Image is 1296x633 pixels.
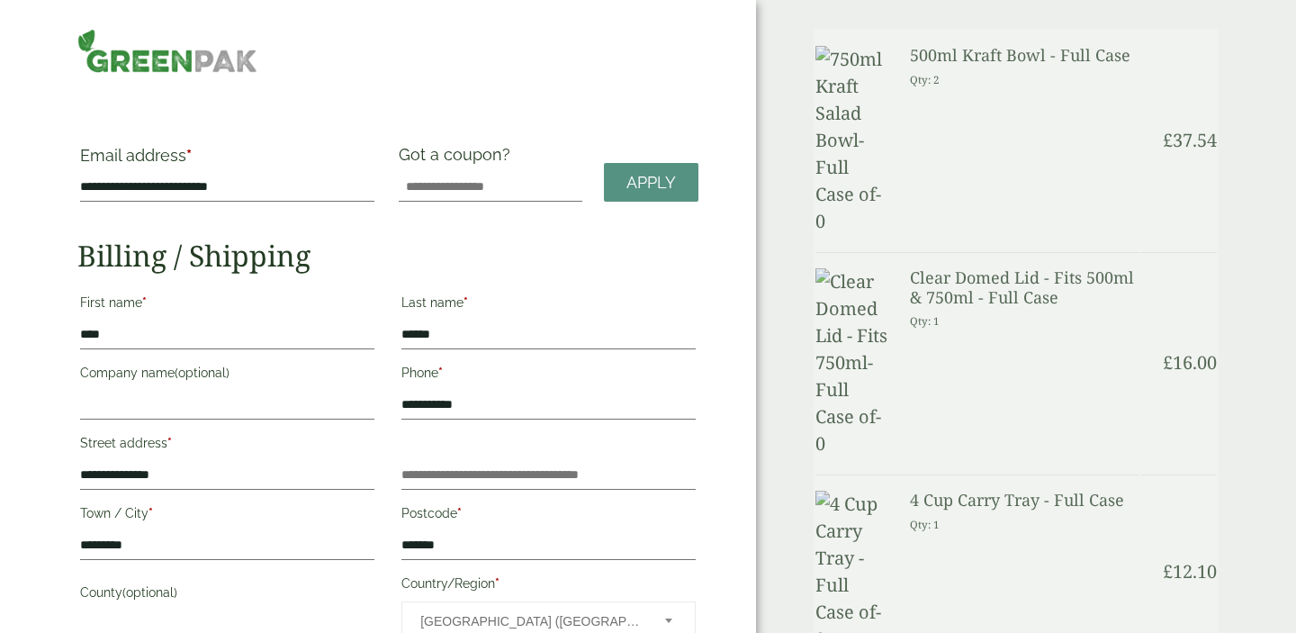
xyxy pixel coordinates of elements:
span: (optional) [175,366,229,380]
label: First name [80,290,374,321]
label: Got a coupon? [399,145,517,173]
label: County [80,580,374,610]
abbr: required [457,506,462,520]
h2: Billing / Shipping [77,239,698,273]
abbr: required [186,146,192,165]
a: Apply [604,163,698,202]
label: Phone [401,360,696,391]
abbr: required [148,506,153,520]
label: Postcode [401,501,696,531]
span: (optional) [122,585,177,600]
label: Country/Region [401,571,696,601]
label: Company name [80,360,374,391]
label: Street address [80,430,374,461]
abbr: required [463,295,468,310]
span: Apply [626,173,676,193]
abbr: required [142,295,147,310]
label: Town / City [80,501,374,531]
abbr: required [167,436,172,450]
abbr: required [495,576,499,591]
label: Email address [80,148,374,173]
abbr: required [438,366,443,380]
img: GreenPak Supplies [77,29,257,73]
label: Last name [401,290,696,321]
